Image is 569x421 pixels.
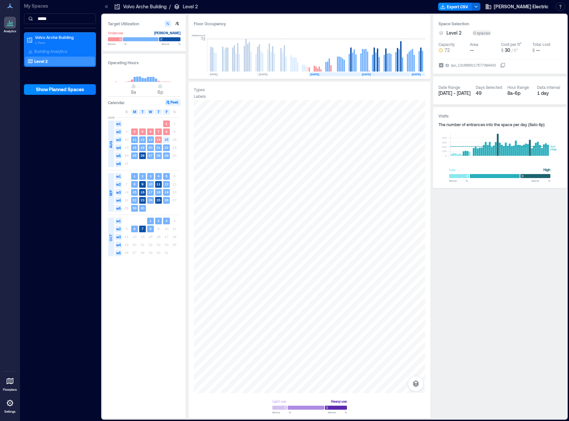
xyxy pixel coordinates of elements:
[141,206,144,210] text: 30
[161,42,180,46] span: Above %
[1,373,19,394] a: Floorplans
[142,174,143,178] text: 2
[442,141,447,144] tspan: 300
[476,90,502,97] div: 49
[108,42,127,46] span: Below %
[133,153,137,157] text: 25
[141,145,144,149] text: 19
[142,109,143,114] span: T
[476,85,502,90] div: Days Selected
[4,410,16,414] p: Settings
[194,87,205,92] div: Types
[164,145,168,149] text: 22
[154,30,180,36] div: [PERSON_NAME]
[115,160,122,167] span: w6
[156,182,160,186] text: 11
[483,1,550,12] button: [PERSON_NAME] Electric
[3,388,17,392] p: Floorplans
[141,153,144,157] text: 26
[507,85,529,90] div: Hour Range
[133,137,137,141] text: 11
[157,129,159,133] text: 7
[2,395,18,416] a: Settings
[115,173,122,180] span: w1
[134,182,136,186] text: 8
[35,40,91,45] p: 1 Floor
[438,47,467,54] button: 72
[328,410,347,414] span: Above %
[156,190,160,194] text: 18
[115,120,122,127] span: w1
[115,189,122,196] span: w3
[4,29,16,33] p: Analytics
[133,190,137,194] text: 15
[115,234,122,240] span: w3
[532,42,550,47] div: Total cost
[108,99,125,106] h3: Calendar
[142,227,143,231] text: 7
[259,73,268,76] text: [DATE]
[141,137,144,141] text: 12
[446,30,461,36] span: Level 2
[532,48,535,53] span: $
[362,73,371,76] text: [DATE]
[157,89,163,95] span: 6p
[531,179,550,183] span: Above %
[108,190,114,196] span: SEP
[149,109,152,114] span: W
[165,121,167,125] text: 1
[507,90,532,97] div: 8a - 6p
[115,136,122,143] span: w3
[108,30,123,36] div: Underuse
[108,59,180,66] h3: Operating Hours
[133,198,137,202] text: 22
[156,198,160,202] text: 25
[310,73,319,76] text: [DATE]
[24,3,96,9] p: My Spaces
[148,137,152,141] text: 13
[446,30,469,36] button: Level 2
[157,174,159,178] text: 4
[24,84,96,95] button: Show Planned Spaces
[470,42,478,47] div: Area
[449,166,455,173] div: Low
[442,136,447,139] tspan: 400
[438,20,561,27] h3: Space Selection
[115,226,122,232] span: w2
[34,49,67,54] p: Building Analytics
[115,181,122,188] span: w2
[501,48,503,53] span: $
[115,250,122,256] span: w5
[149,174,151,178] text: 3
[445,62,449,69] span: ID
[108,115,115,119] span: 2025
[126,109,128,114] span: S
[442,145,447,148] tspan: 200
[500,63,505,68] button: IDspc_1316856117577384433
[494,3,548,10] span: [PERSON_NAME] Electric
[438,3,472,11] button: Export CSV
[472,30,491,36] div: 0 spaces
[164,182,168,186] text: 12
[156,137,160,141] text: 14
[209,73,218,76] text: [DATE]
[142,129,143,133] text: 5
[148,153,152,157] text: 27
[449,179,468,183] span: Below %
[115,144,122,151] span: w4
[442,149,447,153] tspan: 100
[148,145,152,149] text: 20
[115,152,122,159] span: w5
[133,109,136,114] span: M
[115,218,122,224] span: w1
[149,219,151,223] text: 1
[157,109,159,114] span: T
[131,89,136,95] span: 8a
[36,86,84,93] span: Show Planned Spaces
[141,198,144,202] text: 23
[536,47,540,53] span: --
[438,85,460,90] div: Date Range
[148,190,152,194] text: 17
[164,190,168,194] text: 19
[444,47,450,54] span: 72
